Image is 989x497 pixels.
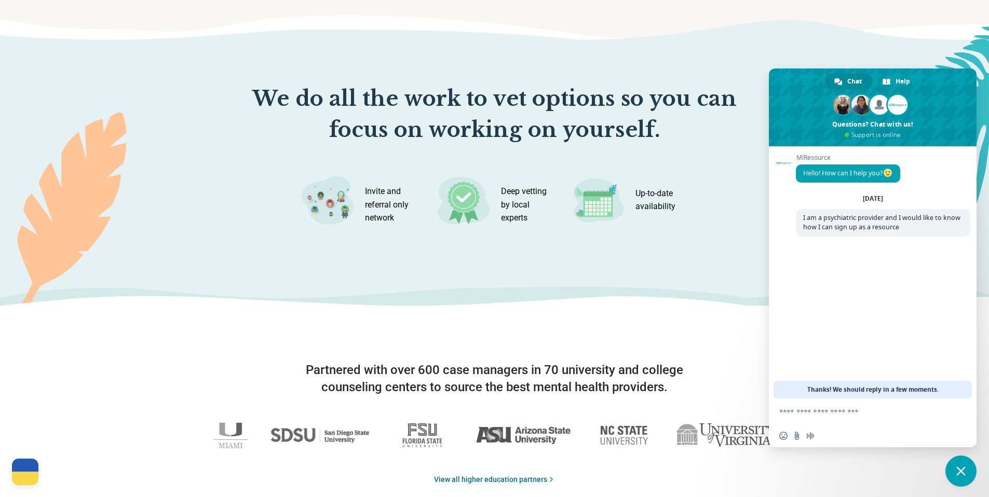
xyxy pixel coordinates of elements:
div: Chat [825,74,872,89]
div: [DATE] [863,196,883,202]
img: Florida State University [392,417,453,453]
a: View all higher education partners [434,474,556,485]
div: Close chat [945,455,977,487]
img: North Carolina State University [594,421,654,450]
p: Invite and referral only network [365,185,417,225]
p: Deep vetting by local experts [501,185,553,225]
span: Audio message [806,432,815,440]
p: Partnered with over 600 case managers in 70 university and college counseling centers to source t... [287,362,702,396]
img: University of Miami [214,422,248,448]
img: Arizona State University [476,426,571,444]
img: University of Virginia [677,423,775,447]
img: San Diego State University [270,424,369,447]
span: Thanks! We should reply in a few moments. [807,381,939,398]
span: Insert an emoji [779,432,788,440]
p: Up-to-date availability [635,187,687,223]
span: Help [896,74,910,89]
span: Hello! How can I help you? [803,169,893,177]
span: I am a psychiatric provider and I would like to know how I can sign up as a resource [803,213,960,231]
textarea: Compose your message... [779,407,943,417]
div: Help [873,74,920,89]
span: Send a file [793,432,801,440]
span: MiResource [796,154,900,161]
span: Chat [847,74,862,89]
